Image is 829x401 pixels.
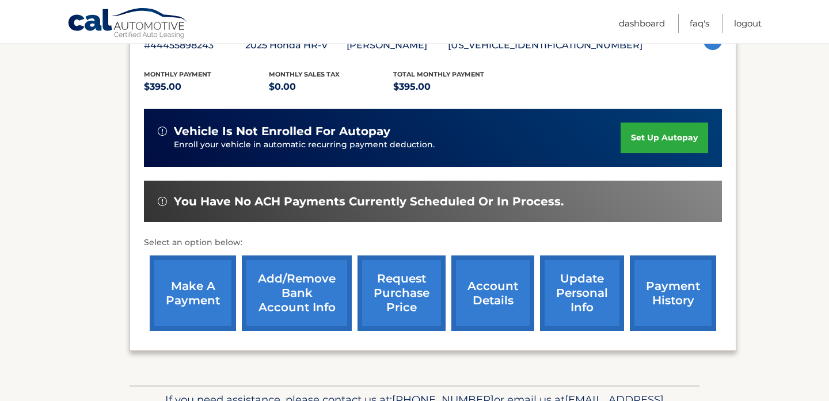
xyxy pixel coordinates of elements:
p: $0.00 [269,79,394,95]
span: You have no ACH payments currently scheduled or in process. [174,194,564,209]
p: [US_VEHICLE_IDENTIFICATION_NUMBER] [448,37,642,54]
p: #44455898243 [144,37,245,54]
a: account details [451,255,534,331]
a: request purchase price [358,255,446,331]
p: Select an option below: [144,236,722,250]
a: Add/Remove bank account info [242,255,352,331]
span: Total Monthly Payment [393,70,484,78]
p: Enroll your vehicle in automatic recurring payment deduction. [174,139,621,151]
p: [PERSON_NAME] [347,37,448,54]
p: 2025 Honda HR-V [245,37,347,54]
a: Logout [734,14,762,33]
a: FAQ's [690,14,709,33]
a: set up autopay [621,123,708,153]
a: make a payment [150,255,236,331]
img: alert-white.svg [158,197,167,206]
a: payment history [630,255,716,331]
a: update personal info [540,255,624,331]
p: $395.00 [393,79,518,95]
span: Monthly sales Tax [269,70,340,78]
a: Cal Automotive [67,7,188,41]
img: alert-white.svg [158,127,167,136]
span: Monthly Payment [144,70,211,78]
p: $395.00 [144,79,269,95]
span: vehicle is not enrolled for autopay [174,124,390,139]
a: Dashboard [619,14,665,33]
